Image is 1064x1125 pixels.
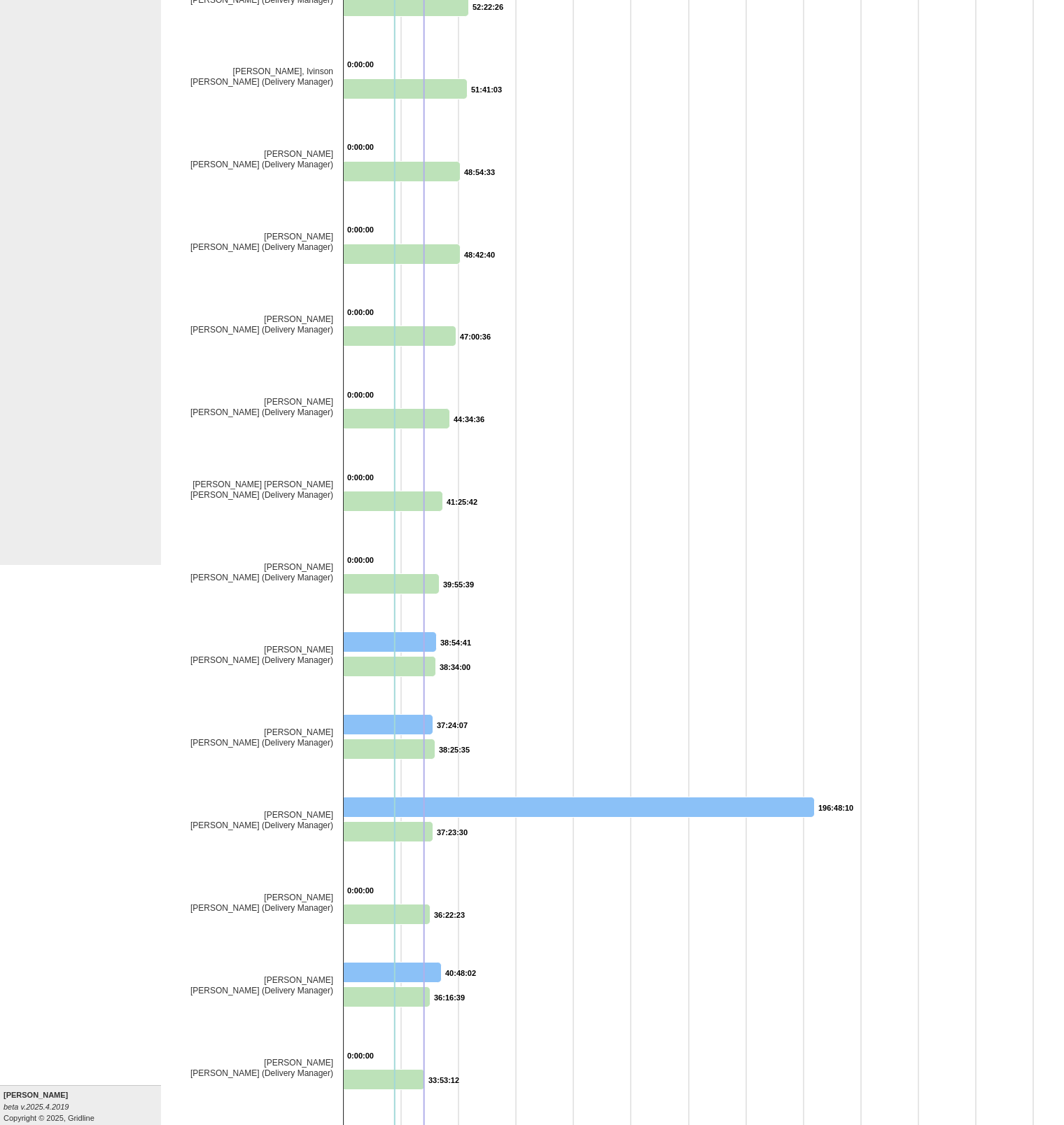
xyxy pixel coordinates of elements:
[344,821,433,841] path: Marquez, Victor Jason Elliott (Delivery Manager), 134,610,000. 1/1/2025 - 9/14/2025.
[190,314,333,335] text: [PERSON_NAME] [PERSON_NAME] (Delivery Manager)
[428,1076,459,1084] text: 33:53:12
[190,893,333,913] text: [PERSON_NAME] [PERSON_NAME] (Delivery Manager)
[190,232,333,252] text: [PERSON_NAME] [PERSON_NAME] (Delivery Manager)
[439,746,470,754] text: 38:25:35
[347,886,374,895] text: 0:00:00
[344,656,436,676] path: Laviolette, Samson Jason Nightingale (Delivery Manager), 138,840,000. 1/1/2025 - 9/14/2025.
[344,962,442,982] path: borowski, john Jason Elliott (Delivery Manager), 146,882,000. 1/1/2024 - 9/14/2024.
[437,828,468,837] text: 37:23:30
[464,251,495,259] text: 48:42:40
[344,573,440,594] path: Gispert, Jason Jason Nightingale (Delivery Manager), 143,739,000. 1/1/2025 - 9/14/2025.
[3,1089,161,1124] div: Copyright © 2025, Gridline
[344,631,437,652] path: Laviolette, Samson Jason Nightingale (Delivery Manager), 140,081,000. 1/1/2024 - 9/14/2024.
[347,308,374,316] text: 0:00:00
[344,739,435,759] path: Spratling, Daniel Jason Elliott (Delivery Manager), 138,335,000. 1/1/2025 - 9/14/2025.
[347,143,374,151] text: 0:00:00
[344,904,430,924] path: Holbern, Edward Jason Bentley (Delivery Manager), 130,943,000. 1/1/2025 - 9/14/2025.
[434,993,465,1002] text: 36:16:39
[3,1091,68,1099] b: [PERSON_NAME]
[347,225,374,234] text: 0:00:00
[344,714,433,734] path: Spratling, Daniel Jason Elliott (Delivery Manager), 134,647,000. 1/1/2024 - 9/14/2024.
[471,85,502,94] text: 51:41:03
[344,491,443,511] path: De Armas Llanes, Oniel Jason Elliott (Delivery Manager), 149,142,000. 1/1/2025 - 9/14/2025.
[440,638,471,647] text: 38:54:41
[437,721,468,729] text: 37:24:07
[443,580,474,589] text: 39:55:39
[434,911,465,919] text: 36:22:23
[190,149,333,169] text: [PERSON_NAME] [PERSON_NAME] (Delivery Manager)
[347,556,374,564] text: 0:00:00
[344,1069,425,1089] path: Del Pino, Pedro Jason Nightingale (Delivery Manager), 121,992,000. 1/1/2025 - 9/14/2025.
[464,168,495,176] text: 48:54:33
[190,645,333,665] text: [PERSON_NAME] [PERSON_NAME] (Delivery Manager)
[347,473,374,482] text: 0:00:00
[344,408,450,428] path: Crisman, Dylan Jason Bentley (Delivery Manager), 160,476,000. 1/1/2025 - 9/14/2025.
[344,78,468,99] path: Poliard, Ivinson Jason Elliott (Delivery Manager), 186,063,000. 1/1/2025 - 9/14/2025.
[347,60,374,69] text: 0:00:00
[454,415,484,424] text: 44:34:36
[344,161,461,181] path: Foulk, Sean Jason Bentley (Delivery Manager), 176,073,000. 1/1/2025 - 9/14/2025.
[3,1103,69,1111] i: beta v.2025.4.2019
[190,1058,333,1078] text: [PERSON_NAME] [PERSON_NAME] (Delivery Manager)
[190,562,333,582] text: [PERSON_NAME] [PERSON_NAME] (Delivery Manager)
[190,397,333,417] text: [PERSON_NAME] [PERSON_NAME] (Delivery Manager)
[344,244,461,264] path: Rodriquez, Roberto John Dennison (Delivery Manager), 175,360,000. 1/1/2025 - 9/14/2025.
[344,986,430,1007] path: borowski, john Jason Elliott (Delivery Manager), 130,599,000. 1/1/2025 - 9/14/2025.
[347,391,374,399] text: 0:00:00
[190,975,333,995] text: [PERSON_NAME] [PERSON_NAME] (Delivery Manager)
[344,326,456,346] path: Buel, Cody Jason Nightingale (Delivery Manager), 169,236,000. 1/1/2025 - 9/14/2025.
[818,804,853,812] text: 196:48:10
[190,67,333,87] text: [PERSON_NAME], Ivinson [PERSON_NAME] (Delivery Manager)
[445,969,476,977] text: 40:48:02
[472,3,503,11] text: 52:22:26
[190,727,333,748] text: [PERSON_NAME] [PERSON_NAME] (Delivery Manager)
[190,810,333,830] text: [PERSON_NAME] [PERSON_NAME] (Delivery Manager)
[447,498,477,506] text: 41:25:42
[460,333,491,341] text: 47:00:36
[344,797,815,817] path: Marquez, Victor Jason Elliott (Delivery Manager), 708,490,000. 1/1/2024 - 9/14/2024.
[190,480,333,500] text: [PERSON_NAME] [PERSON_NAME] [PERSON_NAME] (Delivery Manager)
[440,663,470,671] text: 38:34:00
[347,1051,374,1060] text: 0:00:00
